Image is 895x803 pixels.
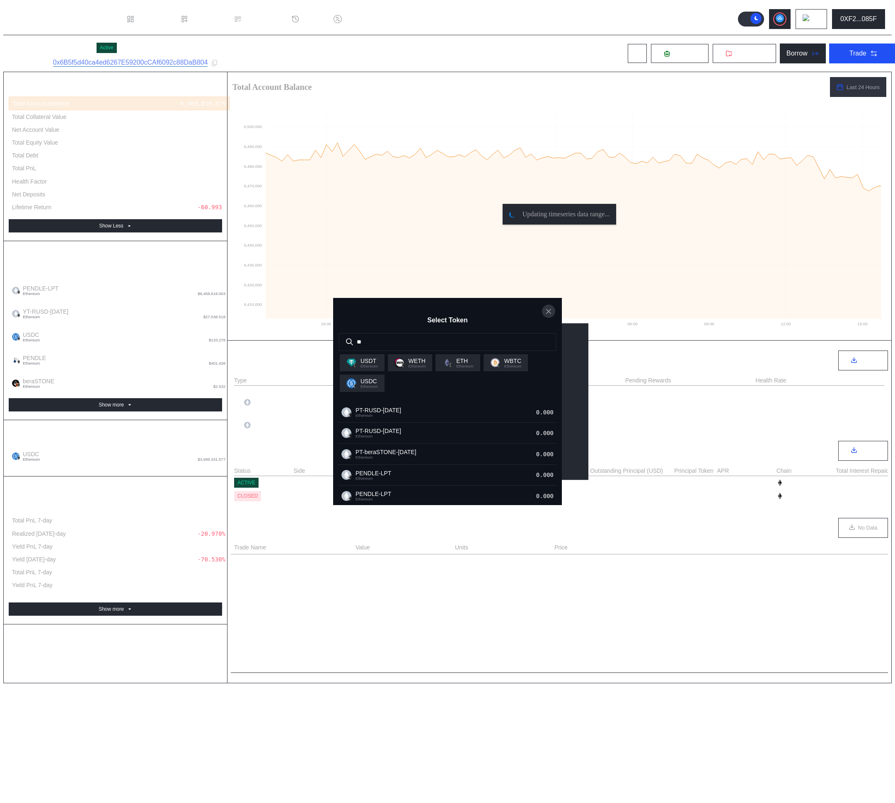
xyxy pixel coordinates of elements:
text: 06:00 [627,322,638,326]
div: 3,835.617 [836,493,867,499]
text: 6,410,000 [244,302,262,307]
div: Outstanding Principal (USD) [590,467,673,474]
div: 0XF2...085F [840,15,877,23]
a: 0x6B5f5d40ca4ed6267E59200cCAf6092c88DaB804 [53,59,208,67]
div: Pendle YT rUSD 30102025 MAINNET [234,387,363,396]
img: svg+xml,%3c [17,313,21,317]
div: 6,469,819.875 [180,100,226,107]
div: Show Less [99,223,123,229]
span: USDT [360,358,378,364]
div: Yield PnL 7-day [12,581,53,589]
span: Ethereum [23,385,54,389]
img: svg+xml,%3c [776,479,783,486]
span: Deposit [673,50,696,57]
img: wrapped_bitcoin_wbtc.png [490,358,500,368]
span: $27,538.518 [203,315,225,319]
div: 4,000,000.000 [180,451,225,458]
img: svg+xml,%3c [17,360,21,364]
div: Total PnL 7-day [12,568,52,576]
div: Borrow [786,50,808,57]
div: 3,999,331.577 [180,152,225,159]
span: YT-RUSD-[DATE] [19,308,68,319]
div: 2,636,605.793 [180,285,225,292]
span: Price [554,543,568,552]
img: empty-token.png [12,310,19,317]
div: 76.104 [204,355,225,362]
img: empty-token.png [12,287,19,294]
div: Net Deposits [12,191,45,198]
img: empty-token.png [341,491,351,501]
text: 15:00 [857,322,868,326]
text: 6,470,000 [244,184,262,188]
span: $3,999,331.577 [198,457,225,462]
span: PENDLE [19,355,46,365]
div: Show more [99,606,124,612]
div: 11.000% [717,478,775,488]
div: Health Factor [12,178,47,185]
div: Active [100,45,114,51]
div: Principal Token [674,467,716,474]
img: Tether.png [346,358,356,368]
div: 1,695,431.813 [180,308,225,315]
div: 3,999,331.577 [590,479,636,486]
span: Ethereum [356,434,401,438]
span: WBTC [504,358,522,364]
span: Export [860,447,876,454]
div: Total Equity Value [12,139,58,146]
div: USDC [674,491,716,501]
span: $401.438 [209,361,225,365]
div: Aggregate Balances [9,266,222,279]
div: Pendle LP rUSD 30102025 MAINNET [234,410,363,418]
div: 91,616.439 [836,479,871,486]
img: empty-token.png [244,399,251,406]
div: Total Interest Repaid [836,467,894,474]
img: svg+xml,%3c [496,363,501,368]
span: Ethereum [23,315,68,319]
span: WETH [409,358,426,364]
text: 09:00 [704,322,714,326]
div: 6,333,522.858 [180,191,225,198]
span: Ethereum [356,455,416,460]
img: usdc.png [12,333,19,341]
img: beraSTONE.png [12,380,19,387]
div: Total Account Balance [12,100,70,107]
div: Permissions [245,15,281,23]
div: Side [293,467,335,474]
img: svg+xml,%3c [348,454,353,459]
span: Ethereum [409,364,426,368]
div: 0.000 [536,407,557,418]
span: $133.278 [209,338,225,342]
div: Yield PnL 7-day [12,543,53,550]
img: empty-token.png [341,407,351,417]
span: $2.532 [213,385,225,389]
span: PT-RUSD-[DATE] [356,407,401,414]
div: Lifetime Return [12,203,51,211]
span: Units [455,543,468,552]
div: 10.000% [717,491,775,501]
div: 0.000 [536,491,557,501]
span: Ethereum [356,476,391,481]
h2: Select Token [427,317,468,324]
img: svg+xml,%3c [348,412,353,417]
span: Ethereum [356,414,401,418]
span: Ethereum [360,385,378,389]
div: CLOSED [237,493,258,499]
img: empty-token.png [244,422,251,428]
div: DeFi Metrics [234,356,281,365]
span: PENDLE-LPT [19,285,58,296]
img: svg+xml,%3c [353,383,358,388]
div: Total Account Performance [9,501,222,514]
div: Yield [DATE]-day [12,556,56,563]
img: svg+xml,%3c [348,433,353,438]
img: svg+xml,%3c [776,493,783,499]
div: Borrower [293,491,335,501]
div: Chain [776,467,835,474]
span: PT-RUSD-[DATE] [356,428,401,434]
button: close modal [542,305,555,318]
div: Discount Factors [345,15,395,23]
span: Ethereum [360,364,378,368]
div: Account Balance [9,249,222,266]
div: -60.993% [198,203,225,211]
div: OTC Positions [234,523,288,532]
span: ETH [456,358,474,364]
